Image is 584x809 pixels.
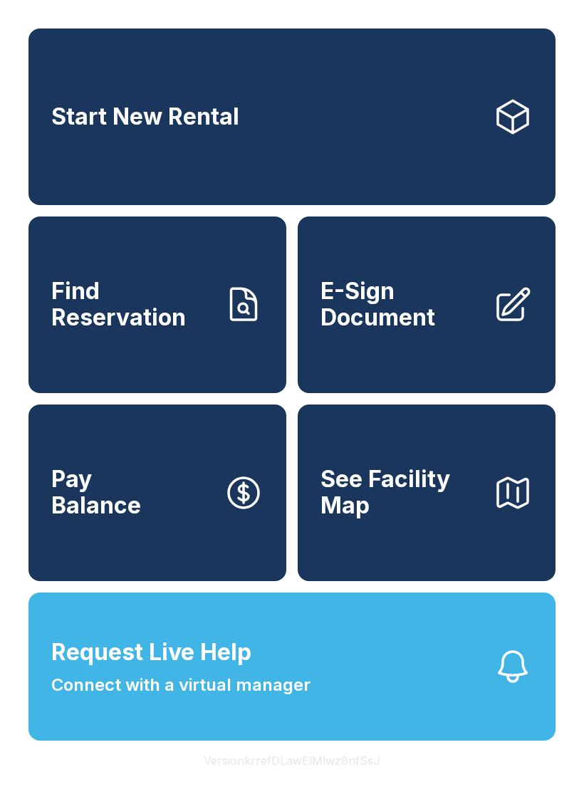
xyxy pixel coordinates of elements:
a: E-Sign Document [298,216,556,393]
button: VersionkrrefDLawElMlwz8nfSsJ [192,741,392,781]
span: Start New Rental [51,104,239,130]
span: See Facility Map [320,466,481,518]
button: Request Live HelpConnect with a virtual manager [28,593,556,741]
span: Request Live Help [51,635,251,669]
button: PayBalance [28,404,286,581]
a: Find Reservation [28,216,286,393]
span: Find Reservation [51,278,212,330]
span: Pay Balance [51,466,141,518]
a: Start New Rental [28,28,556,205]
button: See Facility Map [298,404,556,581]
span: E-Sign Document [320,278,481,330]
span: Connect with a virtual manager [51,672,311,698]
